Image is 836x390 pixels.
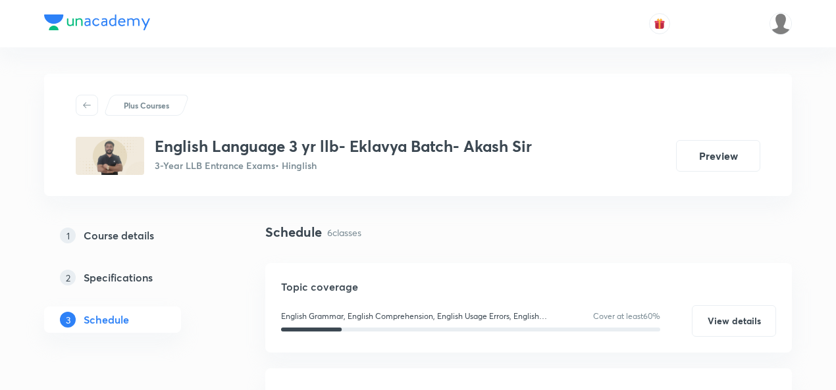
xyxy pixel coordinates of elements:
[44,222,223,249] a: 1Course details
[60,312,76,328] p: 3
[155,137,532,156] h3: English Language 3 yr llb- Eklavya Batch- Akash Sir
[60,228,76,243] p: 1
[44,14,150,30] img: Company Logo
[593,310,660,322] p: Cover at least 60 %
[76,137,144,175] img: 82261DBC-27B2-4E55-975A-65BDA22A2A6A_plus.png
[281,279,776,295] h5: Topic coverage
[281,310,556,322] p: English Grammar, English Comprehension, English Usage Errors, English Vocabulary
[84,228,154,243] h5: Course details
[155,158,532,172] p: 3-Year LLB Entrance Exams • Hinglish
[654,18,666,30] img: avatar
[649,13,670,34] button: avatar
[265,222,322,242] h4: Schedule
[327,226,361,239] p: 6 classes
[60,270,76,285] p: 2
[124,99,169,111] p: Plus Courses
[44,14,150,34] a: Company Logo
[84,270,153,285] h5: Specifications
[676,140,760,172] button: Preview
[44,264,223,291] a: 2Specifications
[84,312,129,328] h5: Schedule
[692,305,776,337] button: View details
[770,12,792,35] img: Samridhya Pal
